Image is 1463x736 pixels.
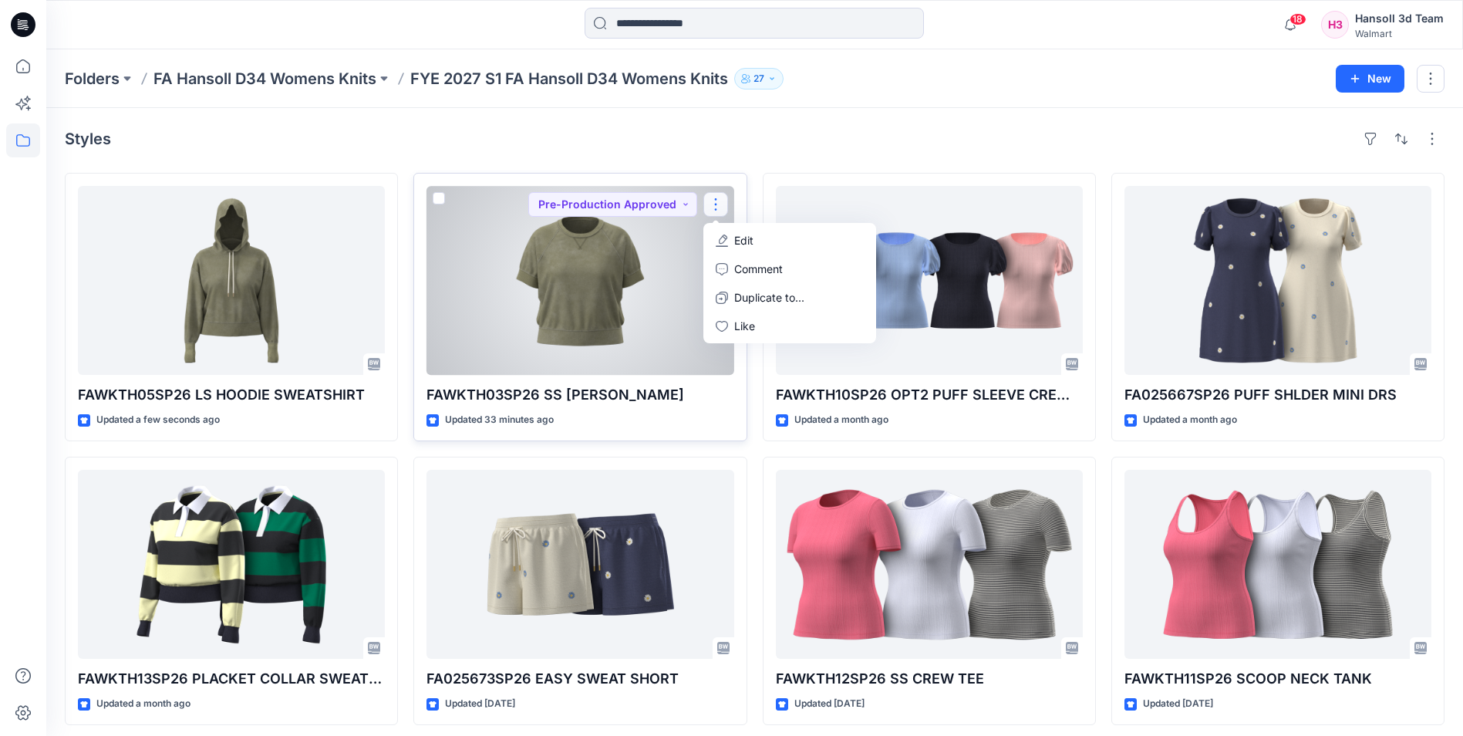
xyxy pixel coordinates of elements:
[706,226,873,255] a: Edit
[1143,412,1237,428] p: Updated a month ago
[445,696,515,712] p: Updated [DATE]
[153,68,376,89] a: FA Hansoll D34 Womens Knits
[426,470,733,659] a: FA025673SP26 EASY SWEAT SHORT
[1124,668,1431,690] p: FAWKTH11SP26 SCOOP NECK TANK
[78,668,385,690] p: FAWKTH13SP26 PLACKET COLLAR SWEATSHIRT
[78,470,385,659] a: FAWKTH13SP26 PLACKET COLLAR SWEATSHIRT
[1355,28,1444,39] div: Walmart
[776,384,1083,406] p: FAWKTH10SP26 OPT2 PUFF SLEEVE CREW TOP
[1124,470,1431,659] a: FAWKTH11SP26 SCOOP NECK TANK
[734,318,755,334] p: Like
[1336,65,1404,93] button: New
[734,261,783,277] p: Comment
[78,384,385,406] p: FAWKTH05SP26 LS HOODIE SWEATSHIRT
[65,130,111,148] h4: Styles
[65,68,120,89] a: Folders
[794,696,865,712] p: Updated [DATE]
[426,186,733,375] a: FAWKTH03SP26 SS RAGLAN SWEATSHIRT
[426,384,733,406] p: FAWKTH03SP26 SS [PERSON_NAME]
[1124,384,1431,406] p: FA025667SP26 PUFF SHLDER MINI DRS
[1289,13,1306,25] span: 18
[1124,186,1431,375] a: FA025667SP26 PUFF SHLDER MINI DRS
[734,232,753,248] p: Edit
[776,470,1083,659] a: FAWKTH12SP26 SS CREW TEE
[445,412,554,428] p: Updated 33 minutes ago
[1143,696,1213,712] p: Updated [DATE]
[1321,11,1349,39] div: H3
[96,696,190,712] p: Updated a month ago
[734,289,804,306] p: Duplicate to...
[794,412,888,428] p: Updated a month ago
[410,68,728,89] p: FYE 2027 S1 FA Hansoll D34 Womens Knits
[734,68,784,89] button: 27
[78,186,385,375] a: FAWKTH05SP26 LS HOODIE SWEATSHIRT
[753,70,764,87] p: 27
[426,668,733,690] p: FA025673SP26 EASY SWEAT SHORT
[776,186,1083,375] a: FAWKTH10SP26 OPT2 PUFF SLEEVE CREW TOP
[96,412,220,428] p: Updated a few seconds ago
[776,668,1083,690] p: FAWKTH12SP26 SS CREW TEE
[1355,9,1444,28] div: Hansoll 3d Team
